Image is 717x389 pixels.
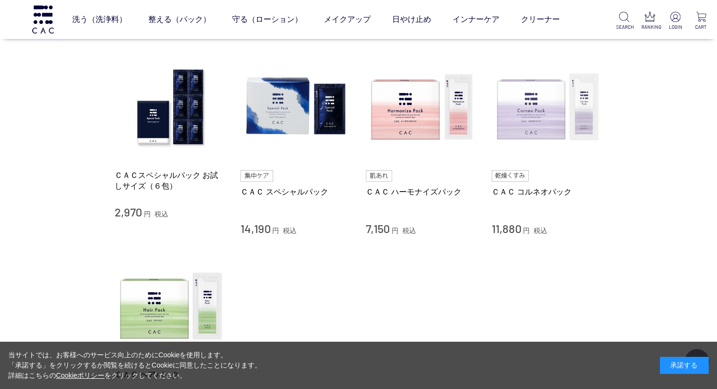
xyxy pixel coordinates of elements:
[641,12,658,31] a: RANKING
[392,6,431,33] a: 日やけ止め
[492,170,529,182] img: 乾燥くすみ
[641,23,658,31] p: RANKING
[148,6,211,33] a: 整える（パック）
[366,52,477,163] img: ＣＡＣ ハーモナイズパック
[115,205,142,219] span: 2,970
[115,170,226,191] a: ＣＡＣスペシャルパック お試しサイズ（６包）
[72,6,127,33] a: 洗う（洗浄料）
[667,23,684,31] p: LOGIN
[366,221,390,235] span: 7,150
[56,371,105,379] a: Cookieポリシー
[366,170,392,182] img: 肌あれ
[667,12,684,31] a: LOGIN
[366,187,477,197] a: ＣＡＣ ハーモナイズパック
[523,227,530,234] span: 円
[521,6,560,33] a: クリーナー
[392,227,398,234] span: 円
[534,227,547,234] span: 税込
[144,210,151,218] span: 円
[693,23,709,31] p: CART
[492,52,603,163] img: ＣＡＣ コルネオパック
[240,221,271,235] span: 14,190
[115,52,226,163] img: ＣＡＣスペシャルパック お試しサイズ（６包）
[115,251,226,362] img: ＣＡＣ ヘアパック
[232,6,302,33] a: 守る（ローション）
[402,227,416,234] span: 税込
[453,6,499,33] a: インナーケア
[660,357,709,374] div: 承諾する
[492,187,603,197] a: ＣＡＣ コルネオパック
[492,221,521,235] span: 11,880
[324,6,371,33] a: メイクアップ
[240,187,352,197] a: ＣＡＣ スペシャルパック
[693,12,709,31] a: CART
[155,210,168,218] span: 税込
[616,23,633,31] p: SEARCH
[31,5,55,33] img: logo
[272,227,279,234] span: 円
[616,12,633,31] a: SEARCH
[240,52,352,163] img: ＣＡＣ スペシャルパック
[240,170,274,182] img: 集中ケア
[283,227,297,234] span: 税込
[8,350,262,381] div: 当サイトでは、お客様へのサービス向上のためにCookieを使用します。 「承諾する」をクリックするか閲覧を続けるとCookieに同意したことになります。 詳細はこちらの をクリックしてください。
